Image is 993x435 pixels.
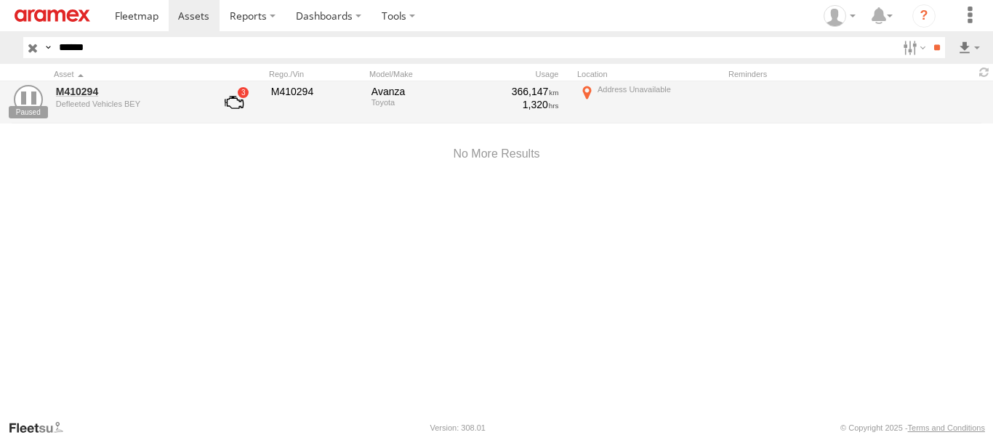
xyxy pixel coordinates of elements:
[271,85,361,98] div: M410294
[819,5,861,27] div: Mazen Siblini
[56,99,197,108] div: undefined
[371,98,476,107] div: Toyota
[54,69,199,79] div: Click to Sort
[56,85,197,98] a: M410294
[486,85,559,98] div: 366,147
[207,85,261,120] a: View Asset with Fault/s
[957,37,981,58] label: Export results as...
[369,69,478,79] div: Model/Make
[897,37,928,58] label: Search Filter Options
[840,423,985,432] div: © Copyright 2025 -
[269,69,363,79] div: Rego./Vin
[486,98,559,111] div: 1,320
[728,69,858,79] div: Reminders
[577,83,723,122] label: Click to View Current Location
[8,420,75,435] a: Visit our Website
[484,69,571,79] div: Usage
[371,85,476,98] div: Avanza
[577,69,723,79] div: Location
[908,423,985,432] a: Terms and Conditions
[912,4,936,28] i: ?
[14,85,43,114] a: View Asset Details
[15,9,90,22] img: aramex-logo.svg
[976,65,993,79] span: Refresh
[42,37,54,58] label: Search Query
[430,423,486,432] div: Version: 308.01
